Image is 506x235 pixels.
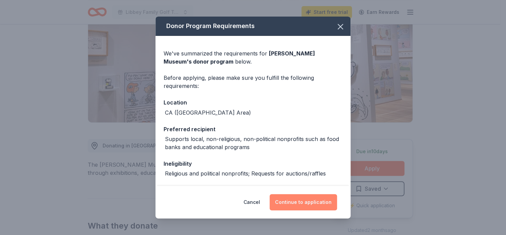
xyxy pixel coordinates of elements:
[165,109,251,117] div: CA ([GEOGRAPHIC_DATA] Area)
[155,17,351,36] div: Donor Program Requirements
[164,98,342,107] div: Location
[164,49,342,66] div: We've summarized the requirements for below.
[165,169,326,178] div: Religious and political nonprofits; Requests for auctions/raffles
[270,194,337,210] button: Continue to application
[244,194,260,210] button: Cancel
[164,159,342,168] div: Ineligibility
[164,125,342,134] div: Preferred recipient
[165,135,342,151] div: Supports local, non-religious, non-political nonprofits such as food banks and educational programs
[164,74,342,90] div: Before applying, please make sure you fulfill the following requirements:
